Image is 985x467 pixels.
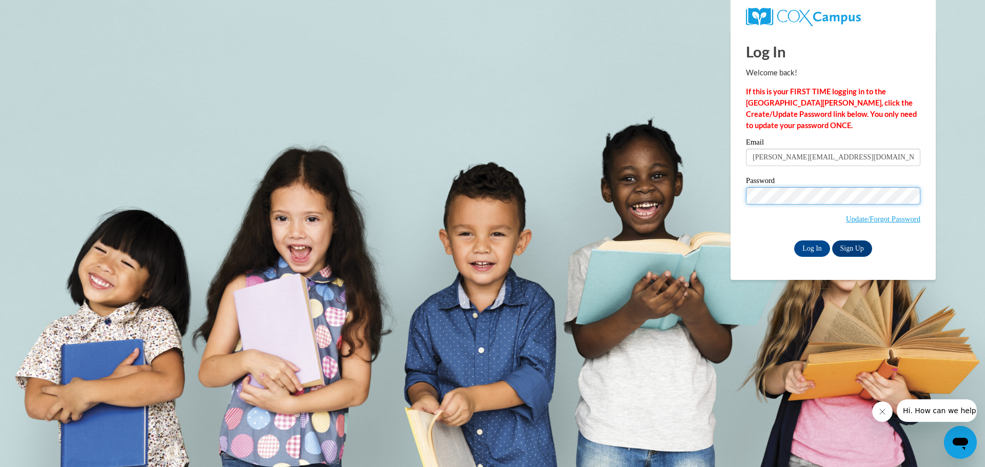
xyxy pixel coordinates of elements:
strong: If this is your FIRST TIME logging in to the [GEOGRAPHIC_DATA][PERSON_NAME], click the Create/Upd... [746,87,917,130]
input: Log In [794,240,830,257]
iframe: Message from company [897,399,977,422]
label: Email [746,138,920,149]
img: COX Campus [746,8,861,26]
a: COX Campus [746,8,920,26]
span: Hi. How can we help? [6,7,83,15]
iframe: Close message [872,401,893,422]
p: Welcome back! [746,67,920,78]
a: Sign Up [832,240,872,257]
iframe: Button to launch messaging window [944,426,977,459]
h1: Log In [746,41,920,62]
a: Update/Forgot Password [846,215,920,223]
label: Password [746,177,920,187]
